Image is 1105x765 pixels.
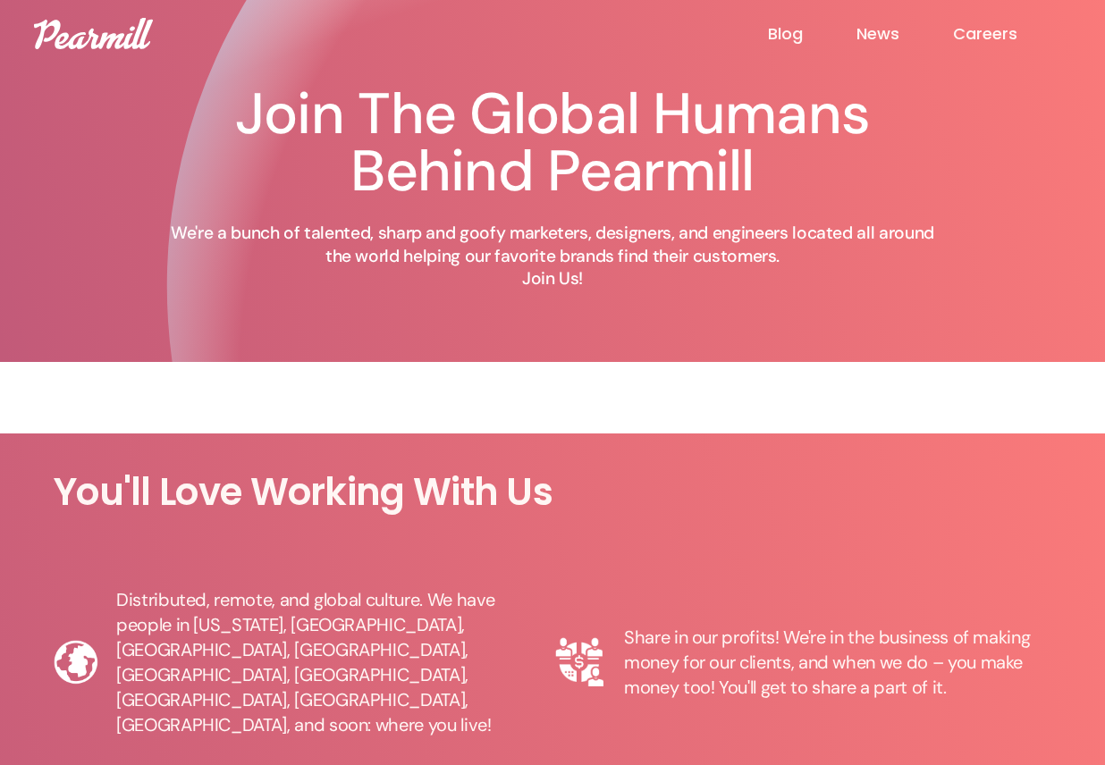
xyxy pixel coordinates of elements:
div: Share in our profits! We're in the business of making money for our clients, and when we do – you... [624,625,1033,700]
h1: Join The Global Humans Behind Pearmill [159,86,946,200]
p: We're a bunch of talented, sharp and goofy marketers, designers, and engineers located all around... [159,222,946,290]
a: Blog [768,23,856,45]
a: Careers [953,23,1071,45]
a: News [856,23,953,45]
div: Distributed, remote, and global culture. We have people in [US_STATE], [GEOGRAPHIC_DATA], [GEOGRA... [116,587,535,737]
h1: You'll Love Working With Us [54,469,1051,516]
img: Pearmill logo [34,18,153,49]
